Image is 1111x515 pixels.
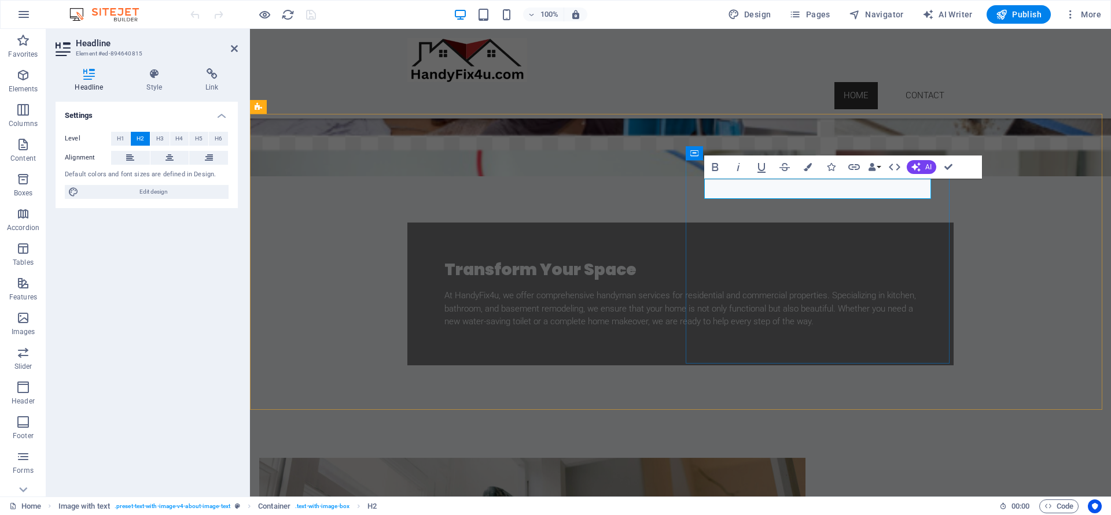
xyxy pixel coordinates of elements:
button: Link [843,155,865,179]
span: H2 [137,132,144,146]
span: H5 [195,132,203,146]
p: Columns [9,119,38,128]
button: Code [1039,499,1079,513]
button: Colors [797,155,819,179]
span: Click to select. Double-click to edit [367,499,377,513]
nav: breadcrumb [58,499,377,513]
div: Design (Ctrl+Alt+Y) [723,5,776,24]
span: Click to select. Double-click to edit [258,499,290,513]
span: Edit design [82,185,225,199]
button: Bold (Ctrl+B) [704,155,726,179]
button: Data Bindings [866,155,882,179]
button: Strikethrough [774,155,796,179]
p: Tables [13,258,34,267]
h6: Session time [999,499,1030,513]
button: 100% [523,8,564,21]
button: Edit design [65,185,229,199]
button: H1 [111,132,130,146]
h2: Headline [76,38,238,49]
span: Code [1044,499,1073,513]
button: Navigator [844,5,908,24]
h4: Headline [56,68,127,92]
h3: Element #ed-894640815 [76,49,215,59]
button: AI [907,160,936,174]
i: Reload page [281,8,295,21]
button: H4 [170,132,189,146]
span: H4 [175,132,183,146]
button: H5 [189,132,208,146]
p: Accordion [7,223,39,232]
span: More [1065,9,1101,20]
button: Click here to leave preview mode and continue editing [257,8,271,21]
h6: 100% [540,8,559,21]
button: Confirm (Ctrl+⏎) [937,155,959,179]
span: . preset-text-with-image-v4-about-image-text [115,499,230,513]
span: AI [925,164,932,171]
p: Header [12,397,35,406]
button: AI Writer [918,5,977,24]
i: On resize automatically adjust zoom level to fit chosen device. [571,9,581,20]
button: reload [281,8,295,21]
span: : [1020,502,1021,510]
h4: Settings [56,102,238,123]
button: Publish [987,5,1051,24]
span: 00 00 [1011,499,1029,513]
div: Default colors and font sizes are defined in Design. [65,170,229,180]
span: H3 [156,132,164,146]
span: Navigator [849,9,904,20]
p: Boxes [14,188,33,198]
label: Alignment [65,151,111,165]
button: More [1060,5,1106,24]
span: H6 [215,132,222,146]
button: Underline (Ctrl+U) [751,155,772,179]
button: H2 [131,132,150,146]
span: Click to select. Double-click to edit [58,499,110,513]
p: Features [9,292,37,302]
span: Pages [789,9,830,20]
span: . text-with-image-box [295,499,350,513]
button: Pages [785,5,834,24]
span: AI Writer [922,9,973,20]
h4: Link [186,68,238,92]
label: Level [65,132,111,146]
span: H1 [117,132,124,146]
h4: Style [127,68,186,92]
span: Design [728,9,771,20]
a: Click to cancel selection. Double-click to open Pages [9,499,41,513]
button: Italic (Ctrl+I) [727,155,749,179]
p: Content [10,154,36,163]
button: Icons [820,155,842,179]
p: Slider [14,362,32,371]
p: Favorites [8,50,38,59]
img: Editor Logo [67,8,153,21]
p: Forms [13,466,34,475]
p: Footer [13,431,34,440]
p: Images [12,327,35,336]
button: Design [723,5,776,24]
span: Publish [996,9,1042,20]
i: This element is a customizable preset [235,503,240,509]
button: H6 [209,132,228,146]
p: Elements [9,84,38,94]
button: Usercentrics [1088,499,1102,513]
button: H3 [150,132,170,146]
button: HTML [884,155,906,179]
